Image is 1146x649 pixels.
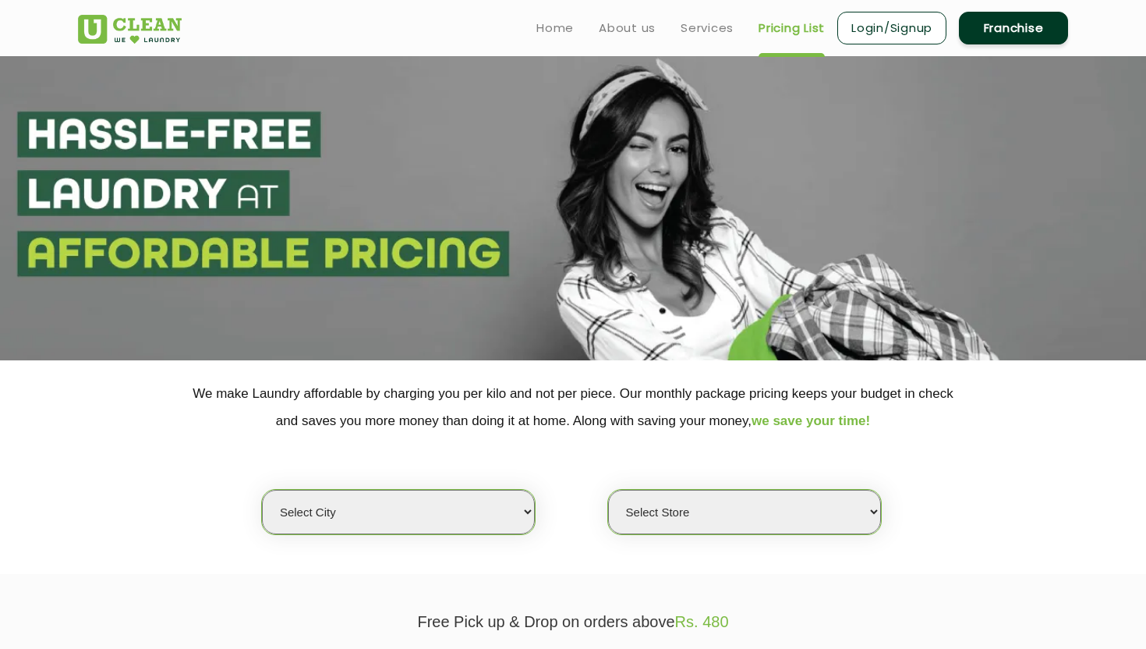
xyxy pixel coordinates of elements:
a: About us [599,19,656,37]
img: UClean Laundry and Dry Cleaning [78,15,182,44]
a: Pricing List [759,19,825,37]
a: Franchise [959,12,1068,44]
p: We make Laundry affordable by charging you per kilo and not per piece. Our monthly package pricin... [78,380,1068,434]
p: Free Pick up & Drop on orders above [78,613,1068,631]
span: we save your time! [752,413,870,428]
a: Services [681,19,734,37]
a: Home [536,19,574,37]
a: Login/Signup [837,12,946,44]
span: Rs. 480 [675,613,729,630]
